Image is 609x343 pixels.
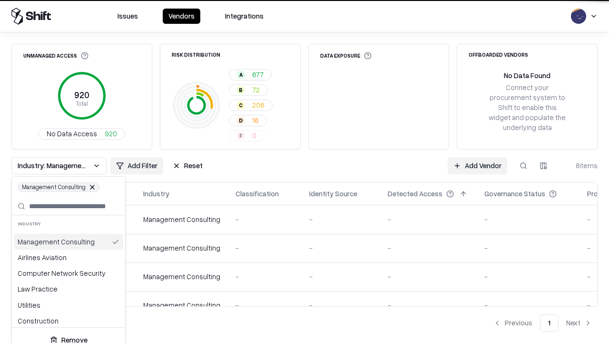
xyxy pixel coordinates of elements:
[14,297,123,313] div: Utilities
[12,215,125,232] div: Industry
[12,232,125,327] div: Suggestions
[14,265,123,281] div: Computer Network Security
[14,234,123,250] div: Management Consulting
[14,250,123,265] div: Airlines Aviation
[18,182,99,192] span: Management Consulting
[14,281,123,297] div: Law Practice
[14,313,123,329] div: Construction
